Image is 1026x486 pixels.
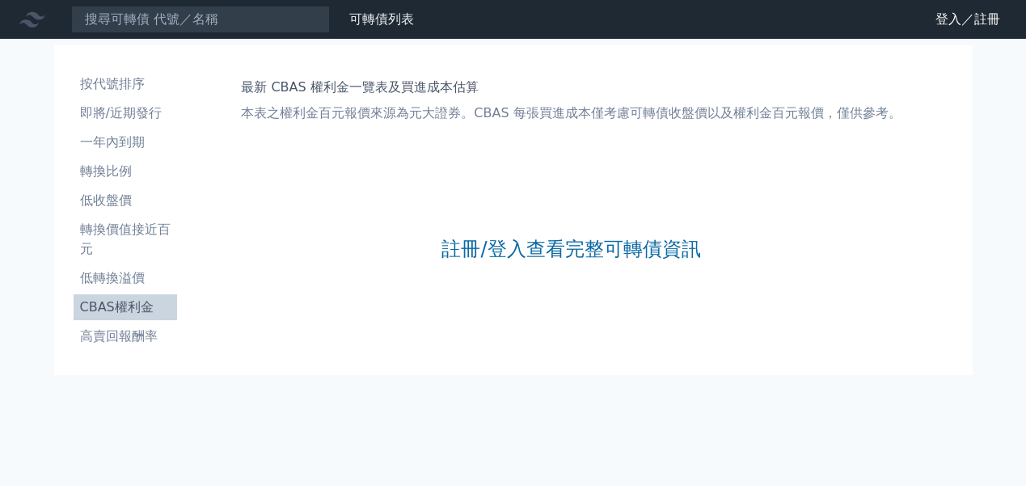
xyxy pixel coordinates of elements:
[74,217,177,262] a: 轉換價值接近百元
[441,236,700,262] a: 註冊/登入查看完整可轉債資訊
[74,265,177,291] a: 低轉換溢價
[74,133,177,152] li: 一年內到期
[241,104,901,123] p: 本表之權利金百元報價來源為元大證券。CBAS 每張買進成本僅考慮可轉債收盤價以及權利金百元報價，僅供參考。
[74,74,177,94] li: 按代號排序
[74,104,177,123] li: 即將/近期發行
[74,71,177,97] a: 按代號排序
[74,268,177,288] li: 低轉換溢價
[71,6,330,33] input: 搜尋可轉債 代號／名稱
[74,327,177,346] li: 高賣回報酬率
[74,162,177,181] li: 轉換比例
[923,6,1013,32] a: 登入／註冊
[74,158,177,184] a: 轉換比例
[74,191,177,210] li: 低收盤價
[74,298,177,317] li: CBAS權利金
[349,11,414,27] a: 可轉債列表
[74,323,177,349] a: 高賣回報酬率
[241,78,901,97] h1: 最新 CBAS 權利金一覽表及買進成本估算
[74,294,177,320] a: CBAS權利金
[74,220,177,259] li: 轉換價值接近百元
[74,100,177,126] a: 即將/近期發行
[74,188,177,213] a: 低收盤價
[74,129,177,155] a: 一年內到期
